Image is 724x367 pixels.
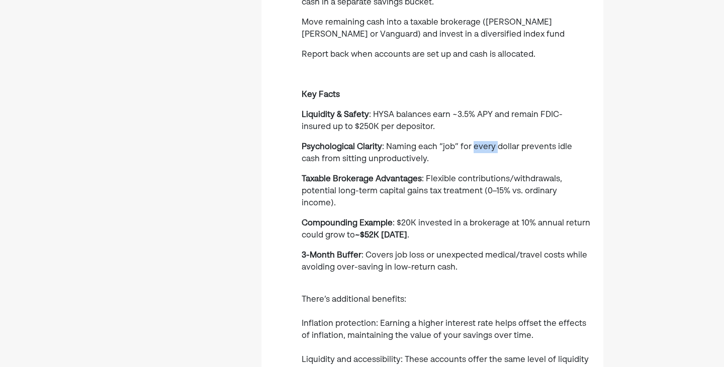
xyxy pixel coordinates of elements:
span: Report back when accounts are set up and cash is allocated. [302,51,535,59]
strong: ~$52K [DATE] [355,231,407,239]
span: : HYSA balances earn ~3.5% APY and remain FDIC-insured up to $250K per depositor. [302,111,563,131]
span: : Naming each “job” for every dollar prevents idle cash from sitting unproductively. [302,143,572,163]
strong: Compounding Example [302,219,393,227]
span: : Covers job loss or unexpected medical/travel costs while avoiding over-saving in low-return cash. [302,252,587,272]
span: . [407,231,409,239]
strong: Key Facts [302,91,340,99]
span: : Flexible contributions/withdrawals, potential long-term capital gains tax treatment (0–15% vs. ... [302,175,562,207]
strong: Liquidity & Safety [302,111,369,119]
span: : $20K invested in a brokerage at 10% annual return could grow to [302,219,590,239]
strong: Psychological Clarity [302,143,382,151]
span: Move remaining cash into a taxable brokerage ([PERSON_NAME] [PERSON_NAME] or Vanguard) and invest... [302,19,565,39]
strong: 3-Month Buffer [302,252,361,260]
strong: Taxable Brokerage Advantages [302,175,422,183]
